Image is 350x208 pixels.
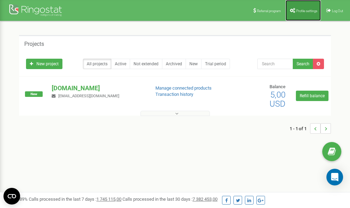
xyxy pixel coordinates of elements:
[155,92,193,97] a: Transaction history
[162,59,186,69] a: Archived
[201,59,230,69] a: Trial period
[290,116,331,141] nav: ...
[25,91,43,97] span: New
[111,59,130,69] a: Active
[332,9,343,13] span: Log Out
[290,123,310,134] span: 1 - 1 of 1
[293,59,313,69] button: Search
[96,197,121,202] u: 1 745 115,00
[193,197,217,202] u: 7 382 453,00
[257,59,293,69] input: Search
[3,188,20,205] button: Open CMP widget
[270,90,285,109] span: 5,00 USD
[122,197,217,202] span: Calls processed in the last 30 days :
[58,94,119,98] span: [EMAIL_ADDRESS][DOMAIN_NAME]
[186,59,202,69] a: New
[326,169,343,185] div: Open Intercom Messenger
[155,85,212,91] a: Manage connected products
[83,59,111,69] a: All projects
[52,84,144,93] p: [DOMAIN_NAME]
[130,59,162,69] a: Not extended
[296,9,317,13] span: Profile settings
[270,84,285,89] span: Balance
[29,197,121,202] span: Calls processed in the last 7 days :
[257,9,281,13] span: Referral program
[24,41,44,47] h5: Projects
[26,59,62,69] a: New project
[296,91,328,101] a: Refill balance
